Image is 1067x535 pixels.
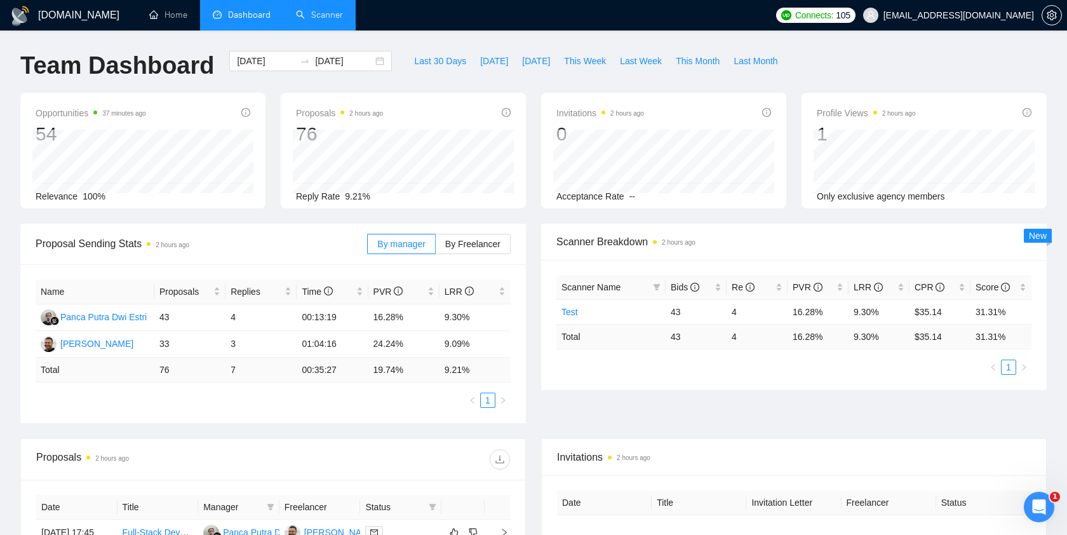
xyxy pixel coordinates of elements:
[1042,10,1061,20] span: setting
[481,393,495,407] a: 1
[377,239,425,249] span: By manager
[617,454,650,461] time: 2 hours ago
[727,51,784,71] button: Last Month
[373,287,403,297] span: PVR
[556,122,644,146] div: 0
[915,282,944,292] span: CPR
[557,51,613,71] button: This Week
[746,491,841,515] th: Invitation Letter
[231,285,282,299] span: Replies
[1029,231,1047,241] span: New
[556,191,624,201] span: Acceptance Rate
[1001,360,1016,375] li: 1
[159,285,211,299] span: Proposals
[522,54,550,68] span: [DATE]
[814,283,822,292] span: info-circle
[986,360,1001,375] li: Previous Page
[41,338,133,348] a: MK[PERSON_NAME]
[198,495,279,520] th: Manager
[666,299,727,324] td: 43
[41,336,57,352] img: MK
[267,503,274,511] span: filter
[296,105,383,121] span: Proposals
[154,358,225,383] td: 76
[561,307,578,317] a: Test
[36,236,367,252] span: Proposal Sending Stats
[970,324,1031,349] td: 31.31 %
[874,283,883,292] span: info-circle
[788,299,849,324] td: 16.28%
[225,280,297,304] th: Replies
[564,54,606,68] span: This Week
[440,358,511,383] td: 9.21 %
[440,304,511,331] td: 9.30%
[788,324,849,349] td: 16.28 %
[149,10,187,20] a: homeHome
[986,360,1001,375] button: left
[36,280,154,304] th: Name
[727,324,788,349] td: 4
[154,304,225,331] td: 43
[882,110,916,117] time: 2 hours ago
[225,331,297,358] td: 3
[557,491,652,515] th: Date
[154,280,225,304] th: Proposals
[970,299,1031,324] td: 31.31%
[727,299,788,324] td: 4
[1050,492,1060,502] span: 1
[407,51,473,71] button: Last 30 Days
[324,287,333,295] span: info-circle
[629,191,635,201] span: --
[653,283,661,291] span: filter
[556,324,666,349] td: Total
[349,110,383,117] time: 2 hours ago
[203,500,262,514] span: Manager
[849,324,909,349] td: 9.30 %
[368,358,440,383] td: 19.74 %
[480,393,495,408] li: 1
[83,191,105,201] span: 100%
[976,282,1010,292] span: Score
[795,8,833,22] span: Connects:
[1002,360,1016,374] a: 1
[556,234,1031,250] span: Scanner Breakdown
[297,304,368,331] td: 00:13:19
[495,393,511,408] button: right
[237,54,295,68] input: Start date
[490,454,509,464] span: download
[1024,492,1054,522] iframe: Intercom live chat
[610,110,644,117] time: 2 hours ago
[36,495,117,520] th: Date
[734,54,777,68] span: Last Month
[817,122,916,146] div: 1
[1001,283,1010,292] span: info-circle
[50,316,59,325] img: gigradar-bm.png
[465,287,474,295] span: info-circle
[936,491,1031,515] th: Status
[515,51,557,71] button: [DATE]
[671,282,699,292] span: Bids
[300,56,310,66] span: swap-right
[836,8,850,22] span: 105
[156,241,189,248] time: 2 hours ago
[296,10,343,20] a: searchScanner
[669,51,727,71] button: This Month
[854,282,883,292] span: LRR
[1020,363,1028,371] span: right
[296,122,383,146] div: 76
[20,51,214,81] h1: Team Dashboard
[264,498,277,517] span: filter
[315,54,373,68] input: End date
[1023,108,1031,117] span: info-circle
[394,287,403,295] span: info-circle
[297,331,368,358] td: 01:04:16
[666,324,727,349] td: 43
[732,282,755,292] span: Re
[1016,360,1031,375] li: Next Page
[300,56,310,66] span: to
[690,283,699,292] span: info-circle
[499,396,507,404] span: right
[429,503,436,511] span: filter
[95,455,129,462] time: 2 hours ago
[762,108,771,117] span: info-circle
